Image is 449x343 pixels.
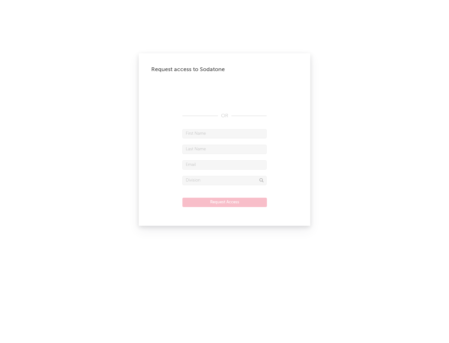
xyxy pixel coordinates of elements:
input: Email [182,160,267,170]
button: Request Access [182,198,267,207]
input: Last Name [182,145,267,154]
input: Division [182,176,267,185]
div: Request access to Sodatone [151,66,298,73]
input: First Name [182,129,267,138]
div: OR [182,112,267,120]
